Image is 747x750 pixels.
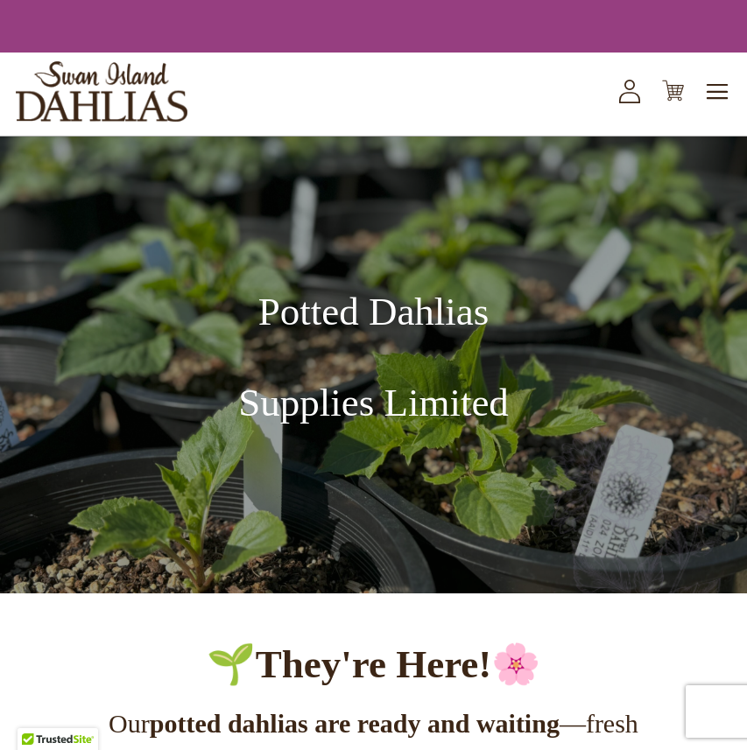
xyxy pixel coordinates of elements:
[142,290,606,426] h1: Potted Dahlias Supplies Limited
[16,61,187,122] a: store logo
[88,637,660,692] p: 🌸
[150,709,560,738] strong: potted dahlias are ready and waiting
[207,642,256,686] strong: 🌱
[256,642,492,686] strong: They're Here!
